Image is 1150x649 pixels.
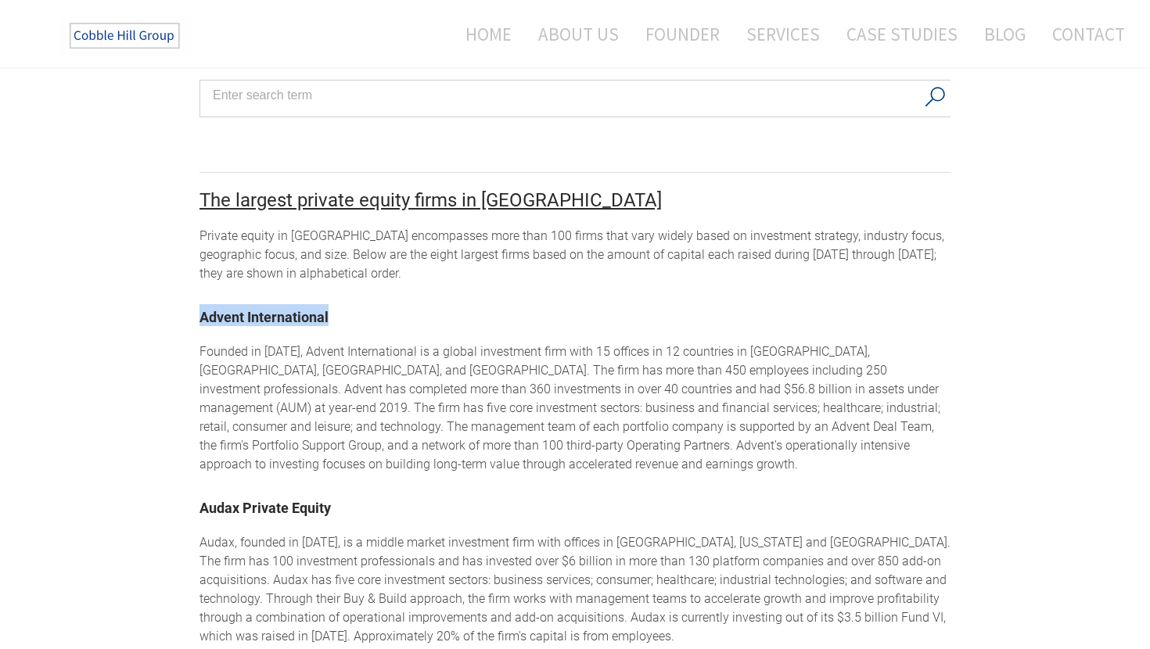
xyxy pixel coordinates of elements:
a: Contact [1040,13,1125,55]
div: Audax, founded in [DATE], is a middle market investment firm with offices in [GEOGRAPHIC_DATA], [... [199,533,951,646]
a: ​Advent International [199,309,329,325]
div: Private equity in [GEOGRAPHIC_DATA] encompasses more than 100 firms that vary widely based on inv... [199,227,951,283]
input: Search input [213,84,916,107]
font: ​The largest private equity firms in [GEOGRAPHIC_DATA] [199,189,662,211]
a: About Us [526,13,631,55]
div: Founded in [DATE], Advent International is a global investment firm with 15 offices in 12 countri... [199,342,951,474]
a: Services [735,13,832,55]
a: Case Studies [835,13,969,55]
button: Search [919,81,951,113]
img: The Cobble Hill Group LLC [59,16,192,56]
a: Founder [634,13,731,55]
a: Audax Private Equity [199,500,331,516]
a: Blog [972,13,1037,55]
a: Home [442,13,523,55]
